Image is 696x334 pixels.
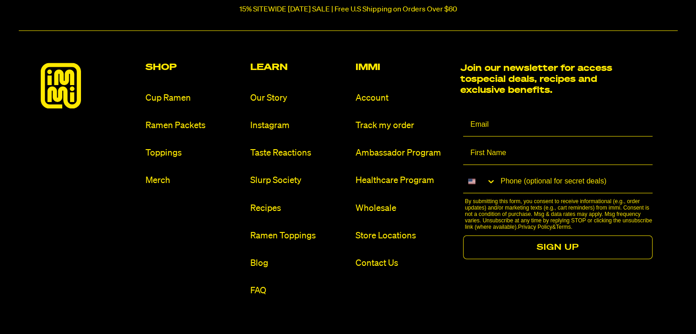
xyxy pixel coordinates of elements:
[250,174,348,187] a: Slurp Society
[239,5,457,14] p: 15% SITEWIDE [DATE] SALE | Free U.S Shipping on Orders Over $60
[496,170,653,193] input: Phone (optional for secret deals)
[250,229,348,242] a: Ramen Toppings
[250,92,348,104] a: Our Story
[355,257,453,269] a: Contact Us
[355,63,453,72] h2: Immi
[355,202,453,214] a: Wholesale
[463,113,653,136] input: Email
[41,63,81,108] img: immieats
[146,147,243,159] a: Toppings
[355,229,453,242] a: Store Locations
[355,119,453,132] a: Track my order
[250,284,348,296] a: FAQ
[468,178,475,185] img: United States
[250,119,348,132] a: Instagram
[465,198,656,230] p: By submitting this form, you consent to receive informational (e.g., order updates) and/or market...
[463,142,653,165] input: First Name
[355,174,453,187] a: Healthcare Program
[460,63,618,96] h2: Join our newsletter for access to special deals, recipes and exclusive benefits.
[146,63,243,72] h2: Shop
[146,92,243,104] a: Cup Ramen
[250,147,348,159] a: Taste Reactions
[250,202,348,214] a: Recipes
[518,223,552,230] a: Privacy Policy
[463,170,496,192] button: Search Countries
[355,92,453,104] a: Account
[556,223,571,230] a: Terms
[250,63,348,72] h2: Learn
[146,119,243,132] a: Ramen Packets
[463,235,653,259] button: SIGN UP
[5,292,97,329] iframe: Marketing Popup
[250,257,348,269] a: Blog
[355,147,453,159] a: Ambassador Program
[146,174,243,187] a: Merch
